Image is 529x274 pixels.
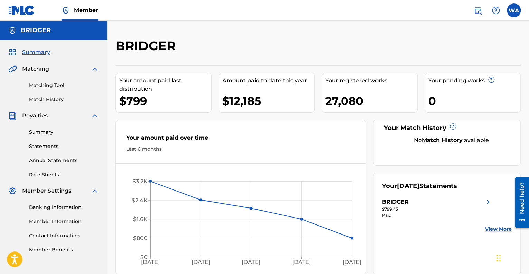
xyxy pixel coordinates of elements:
tspan: $3.2K [132,178,148,185]
iframe: Chat Widget [494,241,529,274]
div: Your Statements [382,182,457,191]
tspan: [DATE] [343,259,361,265]
a: Banking Information [29,204,99,211]
span: [DATE] [397,182,419,190]
img: expand [91,187,99,195]
tspan: [DATE] [242,259,260,265]
span: ? [489,77,494,82]
strong: Match History [422,137,463,143]
div: BRIDGER [382,198,409,206]
a: Annual Statements [29,157,99,164]
div: 0 [428,93,520,109]
a: BRIDGERright chevron icon$799.45Paid [382,198,492,219]
tspan: $0 [140,254,148,260]
a: Public Search [471,3,485,17]
span: Matching [22,65,49,73]
div: 27,080 [325,93,417,109]
a: Matching Tool [29,82,99,89]
iframe: Resource Center [510,174,529,230]
tspan: $800 [133,235,148,241]
a: Member Information [29,218,99,225]
img: expand [91,65,99,73]
span: Member [74,6,98,14]
tspan: [DATE] [292,259,311,265]
div: $799 [119,93,211,109]
img: search [474,6,482,15]
tspan: $1.6K [133,216,148,222]
a: Rate Sheets [29,171,99,178]
img: Top Rightsholder [62,6,70,15]
img: Accounts [8,26,17,35]
div: Your amount paid last distribution [119,77,211,93]
tspan: [DATE] [141,259,160,265]
div: Last 6 months [126,145,355,153]
div: Paid [382,212,492,219]
div: $12,185 [222,93,314,109]
div: Widget de chat [494,241,529,274]
span: Member Settings [22,187,71,195]
div: Your amount paid over time [126,134,355,145]
img: MLC Logo [8,5,35,15]
img: expand [91,112,99,120]
div: Your pending works [428,77,520,85]
a: Summary [29,129,99,136]
a: View More [485,226,512,233]
div: Your registered works [325,77,417,85]
a: Statements [29,143,99,150]
img: right chevron icon [484,198,492,206]
div: Your Match History [382,123,512,133]
div: No available [391,136,512,144]
span: ? [450,124,456,129]
span: Royalties [22,112,48,120]
div: Amount paid to date this year [222,77,314,85]
img: Royalties [8,112,17,120]
img: help [492,6,500,15]
img: Matching [8,65,17,73]
h2: BRIDGER [115,38,179,54]
div: User Menu [507,3,521,17]
img: Summary [8,48,17,56]
h5: BRIDGER [21,26,51,34]
div: $799.45 [382,206,492,212]
a: Match History [29,96,99,103]
div: Help [489,3,503,17]
a: SummarySummary [8,48,50,56]
img: Member Settings [8,187,17,195]
a: Contact Information [29,232,99,239]
div: Glisser [496,248,501,268]
tspan: $2.4K [132,197,148,203]
span: Summary [22,48,50,56]
tspan: [DATE] [192,259,210,265]
a: Member Benefits [29,246,99,254]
